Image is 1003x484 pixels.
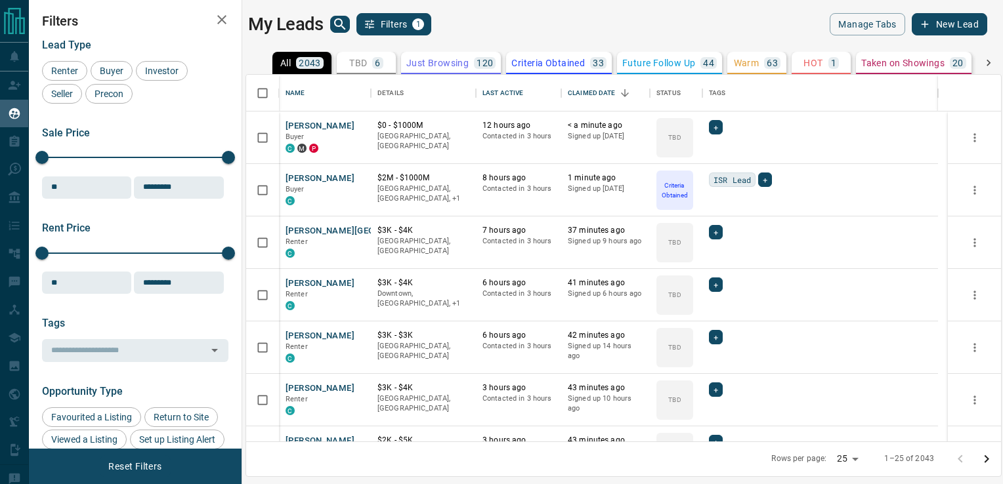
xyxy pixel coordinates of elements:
[42,39,91,51] span: Lead Type
[286,342,308,351] span: Renter
[714,383,718,396] span: +
[568,330,643,341] p: 42 minutes ago
[668,342,681,352] p: TBD
[709,120,723,134] div: +
[714,226,718,239] span: +
[297,144,307,153] div: mrloft.ca
[377,131,469,151] p: [GEOGRAPHIC_DATA], [GEOGRAPHIC_DATA]
[47,412,137,422] span: Favourited a Listing
[47,89,77,99] span: Seller
[299,58,321,68] p: 2043
[286,353,295,363] div: condos.ca
[95,66,128,76] span: Buyer
[482,172,555,184] p: 8 hours ago
[973,446,1000,472] button: Go to next page
[377,75,404,111] div: Details
[714,173,751,186] span: ISR Lead
[47,434,122,445] span: Viewed a Listing
[830,13,905,35] button: Manage Tabs
[140,66,183,76] span: Investor
[286,290,308,298] span: Renter
[656,75,681,111] div: Status
[42,407,141,427] div: Favourited a Listing
[861,58,945,68] p: Taken on Showings
[658,180,692,200] p: Criteria Obtained
[965,338,985,357] button: more
[371,75,476,111] div: Details
[42,222,91,234] span: Rent Price
[42,430,127,449] div: Viewed a Listing
[377,236,469,256] p: [GEOGRAPHIC_DATA], [GEOGRAPHIC_DATA]
[286,120,354,132] button: [PERSON_NAME]
[286,172,354,185] button: [PERSON_NAME]
[47,66,83,76] span: Renter
[884,453,934,464] p: 1–25 of 2043
[763,173,767,186] span: +
[709,225,723,239] div: +
[377,172,469,184] p: $2M - $1000M
[709,75,726,111] div: Tags
[42,84,82,104] div: Seller
[349,58,367,68] p: TBD
[568,382,643,393] p: 43 minutes ago
[286,132,305,141] span: Buyer
[205,341,224,359] button: Open
[714,331,718,344] span: +
[482,393,555,404] p: Contacted in 3 hours
[714,278,718,291] span: +
[965,128,985,148] button: more
[702,75,938,111] div: Tags
[714,435,718,449] span: +
[650,75,702,111] div: Status
[482,277,555,289] p: 6 hours ago
[286,75,305,111] div: Name
[130,430,224,449] div: Set up Listing Alert
[482,131,555,142] p: Contacted in 3 hours
[91,61,133,81] div: Buyer
[286,330,354,342] button: [PERSON_NAME]
[482,120,555,131] p: 12 hours ago
[42,317,65,329] span: Tags
[42,13,228,29] h2: Filters
[406,58,469,68] p: Just Browsing
[414,20,423,29] span: 1
[831,58,836,68] p: 1
[965,233,985,252] button: more
[477,58,493,68] p: 120
[279,75,371,111] div: Name
[85,84,133,104] div: Precon
[616,84,634,102] button: Sort
[714,121,718,134] span: +
[482,330,555,341] p: 6 hours ago
[568,289,643,299] p: Signed up 6 hours ago
[568,131,643,142] p: Signed up [DATE]
[593,58,604,68] p: 33
[100,455,170,477] button: Reset Filters
[568,435,643,446] p: 43 minutes ago
[568,184,643,194] p: Signed up [DATE]
[377,225,469,236] p: $3K - $4K
[734,58,759,68] p: Warm
[356,13,432,35] button: Filters1
[286,395,308,403] span: Renter
[482,435,555,446] p: 3 hours ago
[511,58,585,68] p: Criteria Obtained
[42,385,123,397] span: Opportunity Type
[280,58,291,68] p: All
[568,236,643,247] p: Signed up 9 hours ago
[703,58,714,68] p: 44
[965,285,985,305] button: more
[42,61,87,81] div: Renter
[668,395,681,405] p: TBD
[286,249,295,258] div: condos.ca
[668,290,681,300] p: TBD
[377,435,469,446] p: $2K - $5K
[568,172,643,184] p: 1 minute ago
[709,330,723,344] div: +
[912,13,987,35] button: New Lead
[377,382,469,393] p: $3K - $4K
[286,406,295,415] div: condos.ca
[377,277,469,289] p: $3K - $4K
[568,277,643,289] p: 41 minutes ago
[377,120,469,131] p: $0 - $1000M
